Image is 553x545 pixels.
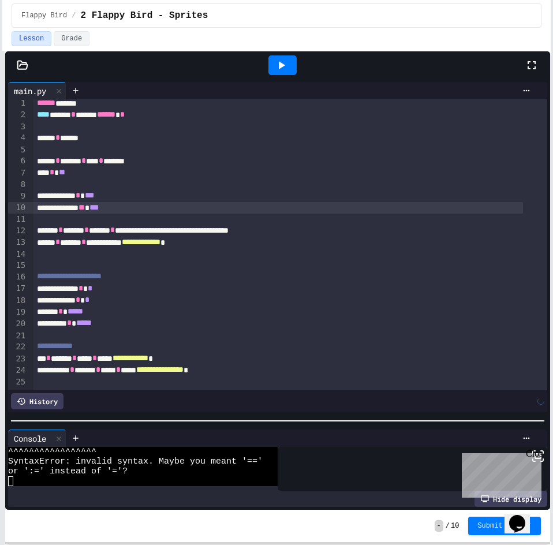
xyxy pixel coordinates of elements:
div: 26 [8,388,27,400]
div: main.py [8,85,52,97]
button: Lesson [12,31,51,46]
span: 2 Flappy Bird - Sprites [80,9,208,23]
div: 23 [8,353,27,365]
div: 9 [8,191,27,202]
div: 1 [8,98,27,109]
span: / [446,521,450,531]
div: 12 [8,225,27,237]
div: 2 [8,109,27,121]
span: Submit Answer [477,521,532,531]
div: 16 [8,271,27,283]
span: or ':=' instead of '='? [8,466,128,476]
iframe: chat widget [505,499,541,533]
div: 19 [8,307,27,318]
div: 15 [8,260,27,271]
span: ^^^^^^^^^^^^^^^^^ [8,447,96,457]
div: 14 [8,249,27,260]
div: 24 [8,365,27,376]
div: 7 [8,167,27,179]
div: 25 [8,376,27,388]
div: Console [8,432,52,445]
div: 11 [8,214,27,225]
div: History [11,393,63,409]
div: 6 [8,155,27,167]
span: / [72,11,76,20]
button: Submit Answer [468,517,541,535]
div: 3 [8,121,27,133]
div: main.py [8,82,66,99]
div: Hide display [474,491,547,507]
div: 8 [8,179,27,191]
div: 10 [8,202,27,214]
div: Chat with us now!Close [5,5,80,73]
div: 21 [8,330,27,342]
div: 5 [8,144,27,156]
div: 22 [8,341,27,353]
span: SyntaxError: invalid syntax. Maybe you meant '==' [8,457,263,466]
span: Flappy Bird [21,11,67,20]
span: - [435,520,443,532]
button: Grade [54,31,89,46]
div: Console [8,430,66,447]
div: 13 [8,237,27,248]
span: 10 [451,521,459,531]
div: 4 [8,132,27,144]
div: 20 [8,318,27,330]
iframe: chat widget [457,449,541,498]
div: 17 [8,283,27,294]
div: 18 [8,295,27,307]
